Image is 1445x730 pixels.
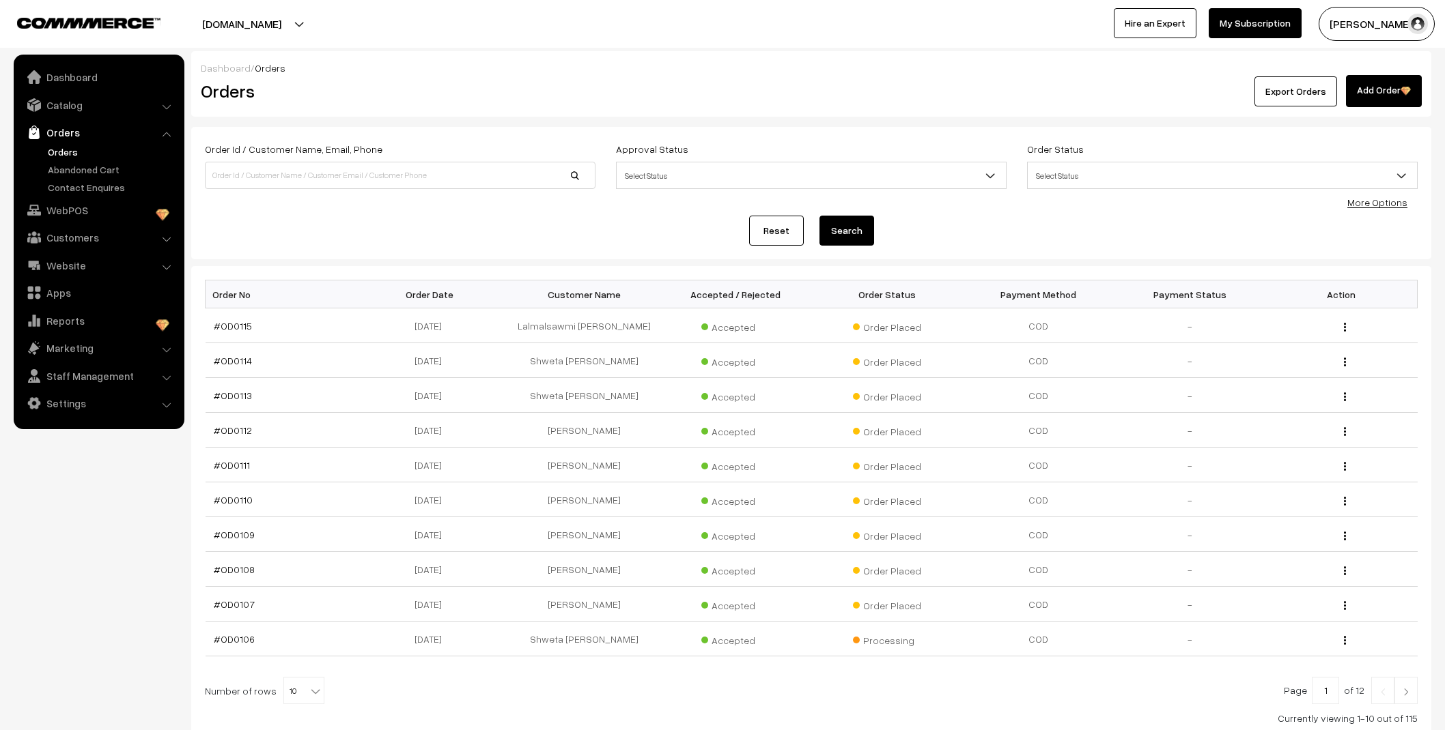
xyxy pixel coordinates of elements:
img: Menu [1344,462,1346,471]
td: Shweta [PERSON_NAME] [508,378,660,413]
td: [DATE] [356,413,508,448]
a: Orders [44,145,180,159]
a: #OD0114 [214,355,252,366]
a: Contact Enquires [44,180,180,194]
td: [PERSON_NAME] [508,552,660,587]
td: COD [963,308,1114,343]
span: of 12 [1344,684,1364,696]
a: Hire an Expert [1114,8,1196,38]
span: Accepted [701,595,770,613]
td: [DATE] [356,587,508,622]
span: Accepted [701,456,770,473]
td: - [1114,587,1266,622]
td: COD [963,448,1114,482]
td: COD [963,622,1114,656]
a: WebPOS [17,198,180,222]
th: Order Status [811,280,963,308]
span: Accepted [701,317,770,334]
img: Menu [1344,601,1346,610]
td: COD [963,517,1114,552]
th: Accepted / Rejected [660,280,811,308]
td: Lalmalsawmi [PERSON_NAME] [508,308,660,343]
a: #OD0108 [214,564,255,575]
a: Dashboard [201,62,251,74]
a: Add Order [1346,75,1422,107]
span: Accepted [701,525,770,543]
th: Action [1266,280,1418,308]
a: #OD0111 [214,459,250,471]
td: [PERSON_NAME] [508,587,660,622]
label: Order Id / Customer Name, Email, Phone [205,142,382,156]
label: Order Status [1027,142,1084,156]
td: [DATE] [356,378,508,413]
a: Dashboard [17,65,180,89]
td: - [1114,413,1266,448]
span: Accepted [701,351,770,369]
img: Menu [1344,357,1346,366]
td: COD [963,413,1114,448]
span: Order Placed [853,386,921,404]
span: Order Placed [853,525,921,543]
a: Staff Management [17,364,180,388]
a: Customers [17,225,180,250]
td: [DATE] [356,308,508,343]
span: Accepted [701,491,770,508]
a: More Options [1347,196,1407,208]
span: Order Placed [853,595,921,613]
a: Orders [17,120,180,145]
td: COD [963,343,1114,378]
span: Order Placed [853,317,921,334]
td: Shweta [PERSON_NAME] [508,343,660,378]
img: Menu [1344,566,1346,575]
th: Payment Status [1114,280,1266,308]
td: - [1114,308,1266,343]
a: Settings [17,391,180,415]
a: #OD0110 [214,494,253,506]
td: COD [963,587,1114,622]
td: - [1114,622,1266,656]
a: #OD0115 [214,320,252,332]
span: Order Placed [853,456,921,473]
label: Approval Status [616,142,688,156]
img: Menu [1344,497,1346,506]
span: Accepted [701,386,770,404]
td: [DATE] [356,622,508,656]
span: Order Placed [853,560,921,578]
span: Order Placed [853,491,921,508]
span: Order Placed [853,351,921,369]
a: Abandoned Cart [44,162,180,177]
span: Accepted [701,421,770,439]
img: Menu [1344,323,1346,332]
span: 10 [283,677,324,704]
td: [PERSON_NAME] [508,448,660,482]
a: #OD0112 [214,424,252,436]
a: #OD0107 [214,598,255,610]
span: Number of rows [205,684,277,698]
td: [DATE] [356,482,508,517]
td: - [1114,552,1266,587]
img: Menu [1344,427,1346,436]
img: Menu [1344,531,1346,540]
td: [PERSON_NAME] [508,517,660,552]
a: #OD0106 [214,633,255,645]
span: Page [1284,684,1307,696]
img: Menu [1344,636,1346,645]
th: Order Date [356,280,508,308]
span: Order Placed [853,421,921,439]
a: My Subscription [1209,8,1302,38]
img: Right [1400,688,1412,696]
button: [PERSON_NAME] [1319,7,1435,41]
a: Reset [749,216,804,246]
span: Select Status [1028,164,1417,188]
a: Website [17,253,180,278]
td: [DATE] [356,448,508,482]
a: Catalog [17,93,180,117]
span: Select Status [1027,162,1418,189]
img: Left [1377,688,1389,696]
th: Payment Method [963,280,1114,308]
td: [PERSON_NAME] [508,413,660,448]
h2: Orders [201,81,594,102]
div: / [201,61,1422,75]
img: COMMMERCE [17,18,160,28]
td: - [1114,378,1266,413]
